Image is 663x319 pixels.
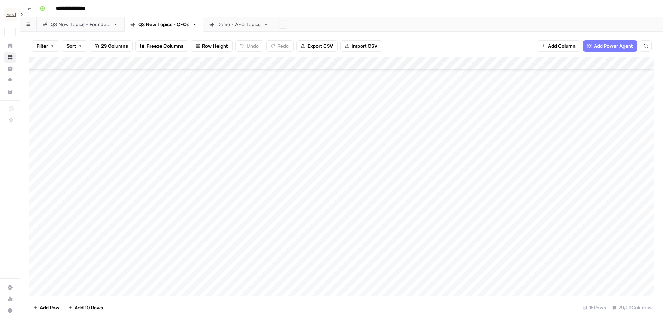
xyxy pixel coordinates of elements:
[4,8,17,21] img: Carta Logo
[609,302,654,313] div: 29/29 Columns
[67,42,76,49] span: Sort
[4,40,16,52] a: Home
[75,304,103,311] span: Add 10 Rows
[594,42,633,49] span: Add Power Agent
[217,21,261,28] div: Demo - AEO Topics
[29,302,64,313] button: Add Row
[135,40,188,52] button: Freeze Columns
[537,40,580,52] button: Add Column
[580,302,609,313] div: 15 Rows
[101,42,128,49] span: 29 Columns
[277,42,289,49] span: Redo
[90,40,133,52] button: 29 Columns
[352,42,377,49] span: Import CSV
[4,6,16,24] button: Workspace: Carta
[62,40,87,52] button: Sort
[340,40,382,52] button: Import CSV
[235,40,263,52] button: Undo
[32,40,59,52] button: Filter
[37,17,124,32] a: Q3 New Topics - Founders
[548,42,576,49] span: Add Column
[307,42,333,49] span: Export CSV
[247,42,259,49] span: Undo
[4,282,16,293] a: Settings
[124,17,203,32] a: Q3 New Topics - CFOs
[138,21,189,28] div: Q3 New Topics - CFOs
[191,40,233,52] button: Row Height
[147,42,183,49] span: Freeze Columns
[4,293,16,305] a: Usage
[4,52,16,63] a: Browse
[266,40,294,52] button: Redo
[296,40,338,52] button: Export CSV
[37,42,48,49] span: Filter
[583,40,637,52] button: Add Power Agent
[202,42,228,49] span: Row Height
[4,63,16,75] a: Insights
[40,304,59,311] span: Add Row
[51,21,110,28] div: Q3 New Topics - Founders
[4,75,16,86] a: Opportunities
[4,86,16,97] a: Your Data
[4,305,16,316] button: Help + Support
[203,17,275,32] a: Demo - AEO Topics
[64,302,108,313] button: Add 10 Rows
